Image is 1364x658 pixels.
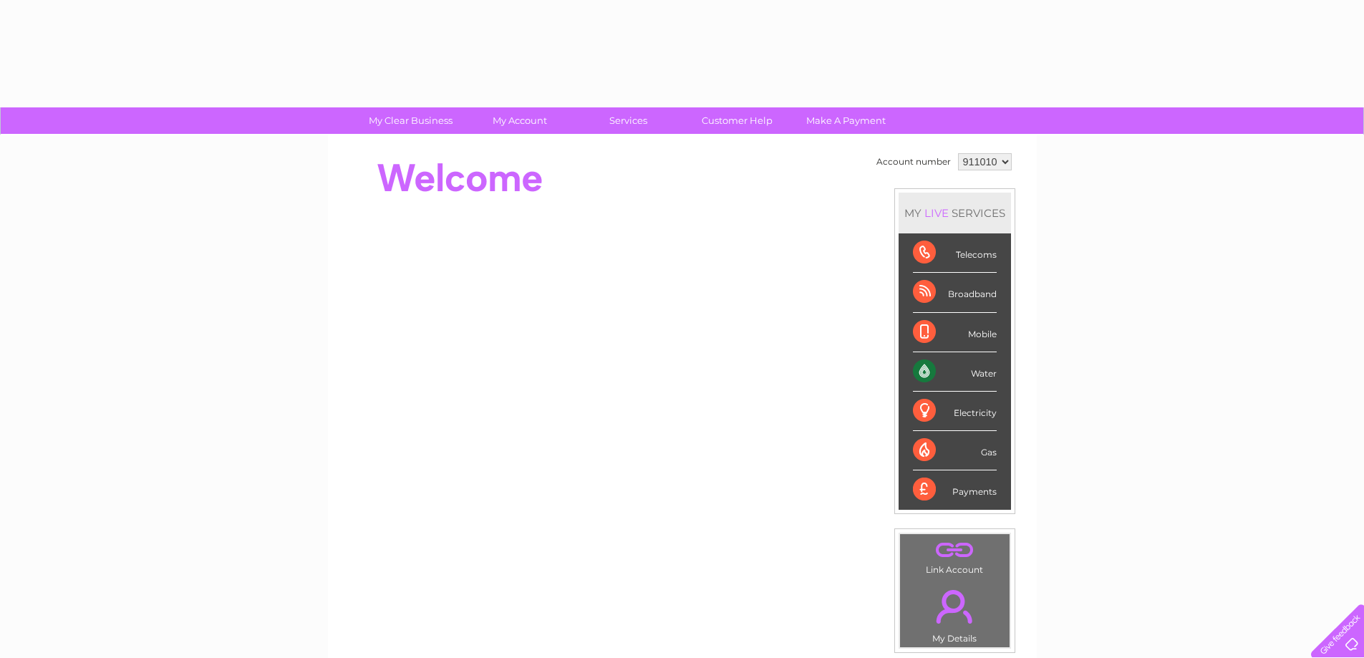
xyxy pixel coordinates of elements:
[913,273,997,312] div: Broadband
[913,233,997,273] div: Telecoms
[352,107,470,134] a: My Clear Business
[873,150,954,174] td: Account number
[913,313,997,352] div: Mobile
[899,578,1010,648] td: My Details
[460,107,579,134] a: My Account
[899,193,1011,233] div: MY SERVICES
[913,431,997,470] div: Gas
[787,107,905,134] a: Make A Payment
[913,352,997,392] div: Water
[569,107,687,134] a: Services
[913,392,997,431] div: Electricity
[678,107,796,134] a: Customer Help
[899,533,1010,579] td: Link Account
[904,538,1006,563] a: .
[904,581,1006,632] a: .
[913,470,997,509] div: Payments
[922,206,952,220] div: LIVE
